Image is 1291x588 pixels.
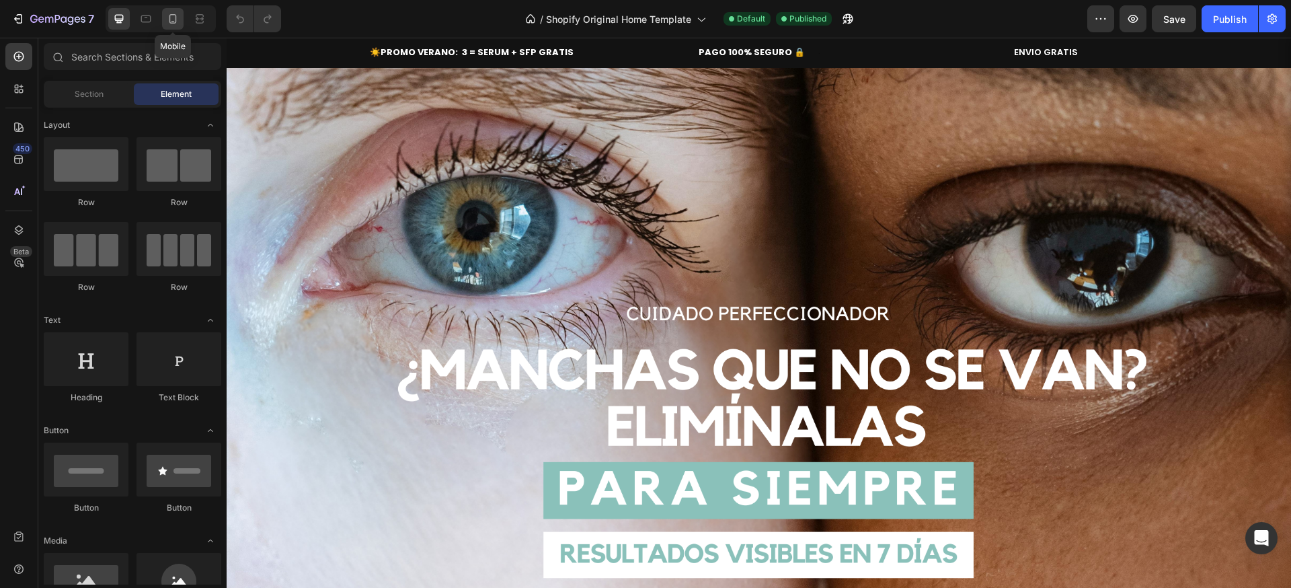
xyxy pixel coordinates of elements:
button: Save [1152,5,1196,32]
button: 7 [5,5,100,32]
div: Row [136,196,221,209]
div: Beta [10,246,32,257]
span: Published [789,13,826,25]
span: Toggle open [200,114,221,136]
div: 450 [13,143,32,154]
span: Toggle open [200,420,221,441]
span: Save [1163,13,1185,25]
div: Text Block [136,392,221,404]
span: Default [737,13,765,25]
span: / [540,12,543,26]
span: Toggle open [200,530,221,552]
iframe: Design area [227,38,1291,588]
div: Undo/Redo [227,5,281,32]
div: Row [44,196,128,209]
span: Button [44,425,69,437]
span: Element [161,88,192,100]
span: Toggle open [200,309,221,331]
span: Media [44,535,67,547]
span: Shopify Original Home Template [546,12,691,26]
span: Layout [44,119,70,131]
div: Heading [44,392,128,404]
p: 7 [88,11,94,27]
div: Button [136,502,221,514]
div: Open Intercom Messenger [1245,522,1278,554]
div: Publish [1213,12,1247,26]
div: Button [44,502,128,514]
input: Search Sections & Elements [44,43,221,70]
span: Text [44,314,61,326]
button: Publish [1202,5,1258,32]
div: Row [136,281,221,293]
div: Row [44,281,128,293]
span: Section [75,88,104,100]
